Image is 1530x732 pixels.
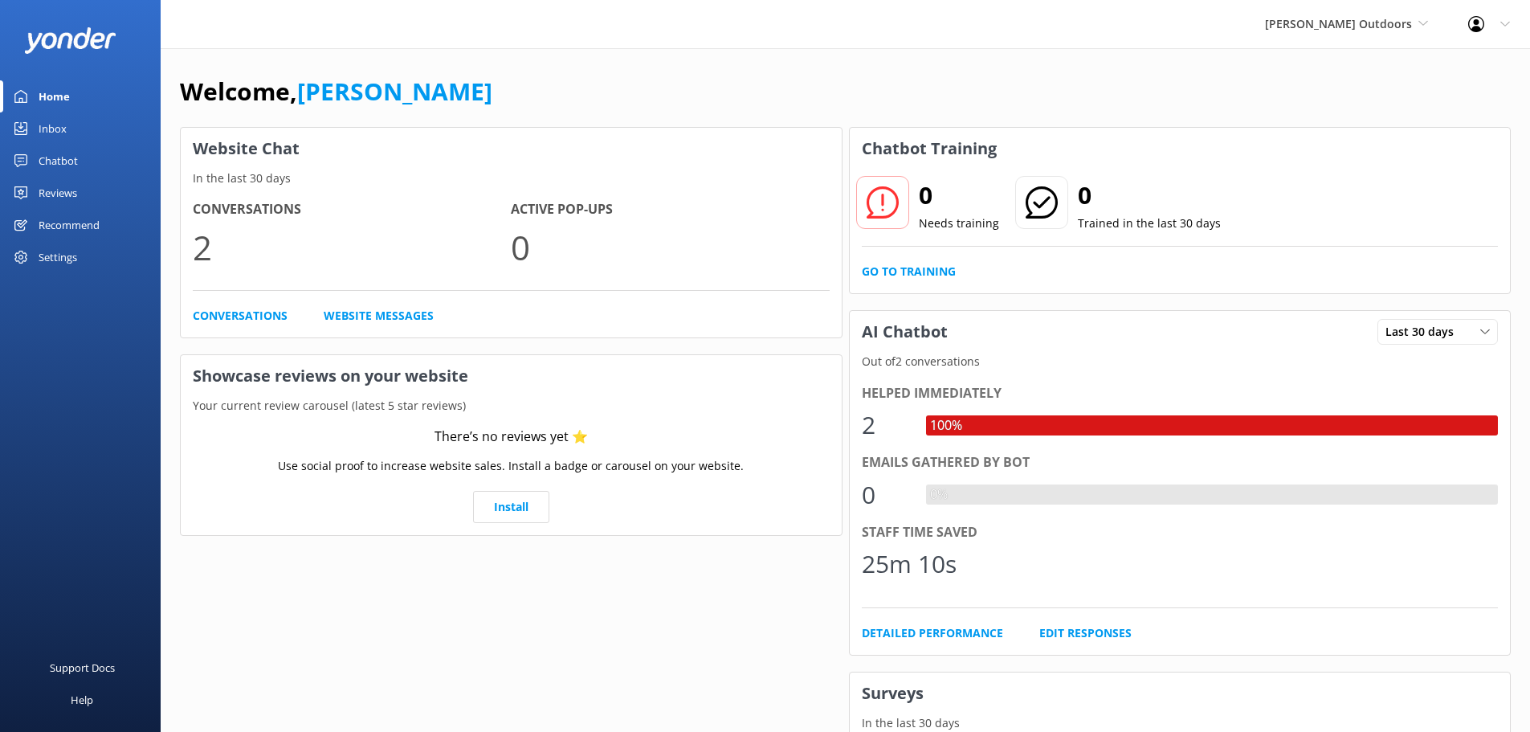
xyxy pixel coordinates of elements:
[862,383,1499,404] div: Helped immediately
[1265,16,1412,31] span: [PERSON_NAME] Outdoors
[926,485,952,505] div: 0%
[850,673,1511,714] h3: Surveys
[919,176,999,215] h2: 0
[919,215,999,232] p: Needs training
[850,714,1511,732] p: In the last 30 days
[850,311,960,353] h3: AI Chatbot
[39,209,100,241] div: Recommend
[39,241,77,273] div: Settings
[511,199,829,220] h4: Active Pop-ups
[324,307,434,325] a: Website Messages
[435,427,588,448] div: There’s no reviews yet ⭐
[862,452,1499,473] div: Emails gathered by bot
[1078,176,1221,215] h2: 0
[39,112,67,145] div: Inbox
[39,177,77,209] div: Reviews
[71,684,93,716] div: Help
[862,545,957,583] div: 25m 10s
[1039,624,1132,642] a: Edit Responses
[862,476,910,514] div: 0
[926,415,966,436] div: 100%
[181,128,842,170] h3: Website Chat
[193,307,288,325] a: Conversations
[297,75,492,108] a: [PERSON_NAME]
[180,72,492,111] h1: Welcome,
[1078,215,1221,232] p: Trained in the last 30 days
[193,220,511,274] p: 2
[181,170,842,187] p: In the last 30 days
[24,27,116,54] img: yonder-white-logo.png
[193,199,511,220] h4: Conversations
[278,457,744,475] p: Use social proof to increase website sales. Install a badge or carousel on your website.
[39,80,70,112] div: Home
[181,397,842,415] p: Your current review carousel (latest 5 star reviews)
[862,263,956,280] a: Go to Training
[39,145,78,177] div: Chatbot
[1385,323,1463,341] span: Last 30 days
[850,128,1009,170] h3: Chatbot Training
[511,220,829,274] p: 0
[862,406,910,444] div: 2
[862,522,1499,543] div: Staff time saved
[473,491,549,523] a: Install
[50,652,115,684] div: Support Docs
[850,353,1511,370] p: Out of 2 conversations
[181,355,842,397] h3: Showcase reviews on your website
[862,624,1003,642] a: Detailed Performance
